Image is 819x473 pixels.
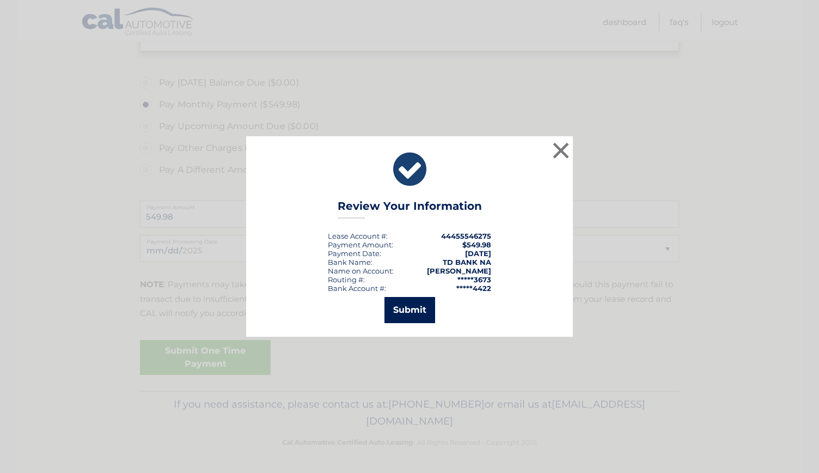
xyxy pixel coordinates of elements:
[441,232,491,240] strong: 44455546275
[465,249,491,258] span: [DATE]
[550,140,572,161] button: ×
[338,199,482,219] h3: Review Your Information
[384,297,435,323] button: Submit
[328,240,393,249] div: Payment Amount:
[443,258,491,266] strong: TD BANK NA
[328,249,380,258] span: Payment Date
[328,232,388,240] div: Lease Account #:
[328,284,386,293] div: Bank Account #:
[328,258,372,266] div: Bank Name:
[427,266,491,275] strong: [PERSON_NAME]
[462,240,491,249] span: $549.98
[328,266,394,275] div: Name on Account:
[328,249,381,258] div: :
[328,275,365,284] div: Routing #:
